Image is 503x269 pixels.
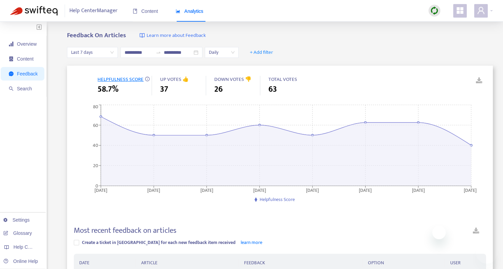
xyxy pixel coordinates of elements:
[17,41,37,47] span: Overview
[268,83,277,95] span: 63
[260,196,295,203] span: Helpfulness Score
[477,6,485,15] span: user
[268,75,297,84] span: TOTAL VOTES
[160,83,168,95] span: 37
[3,230,32,236] a: Glossary
[214,75,251,84] span: DOWN VOTES 👎
[93,103,98,111] tspan: 80
[133,8,158,14] span: Content
[67,30,126,41] b: Feedback On Articles
[97,83,118,95] span: 58.7%
[476,242,498,264] iframe: Button to launch messaging window
[93,162,98,170] tspan: 20
[10,6,58,16] img: Swifteq
[241,239,262,246] a: learn more
[412,186,425,194] tspan: [DATE]
[71,47,114,58] span: Last 7 days
[82,239,236,246] span: Create a ticket in [GEOGRAPHIC_DATA] for each new feedback item received
[148,186,160,194] tspan: [DATE]
[464,186,477,194] tspan: [DATE]
[133,9,137,14] span: book
[9,42,14,46] span: signal
[430,6,439,15] img: sync.dc5367851b00ba804db3.png
[200,186,213,194] tspan: [DATE]
[214,83,223,95] span: 26
[176,8,203,14] span: Analytics
[9,86,14,91] span: search
[245,47,278,58] button: + Add filter
[139,33,145,38] img: image-link
[432,226,446,239] iframe: Close message
[147,32,206,40] span: Learn more about Feedback
[359,186,372,194] tspan: [DATE]
[69,4,117,17] span: Help Center Manager
[160,75,189,84] span: UP VOTES 👍
[9,71,14,76] span: message
[3,259,38,264] a: Online Help
[17,86,32,91] span: Search
[9,57,14,61] span: container
[456,6,464,15] span: appstore
[74,226,176,235] h4: Most recent feedback on articles
[93,141,98,149] tspan: 40
[97,75,144,84] span: HELPFULNESS SCORE
[209,47,235,58] span: Daily
[253,186,266,194] tspan: [DATE]
[176,9,180,14] span: area-chart
[156,50,161,55] span: swap-right
[156,50,161,55] span: to
[250,48,273,57] span: + Add filter
[95,182,98,189] tspan: 0
[17,56,34,62] span: Content
[94,186,107,194] tspan: [DATE]
[14,244,41,250] span: Help Centers
[306,186,319,194] tspan: [DATE]
[93,121,98,129] tspan: 60
[3,217,30,223] a: Settings
[139,32,206,40] a: Learn more about Feedback
[17,71,38,76] span: Feedback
